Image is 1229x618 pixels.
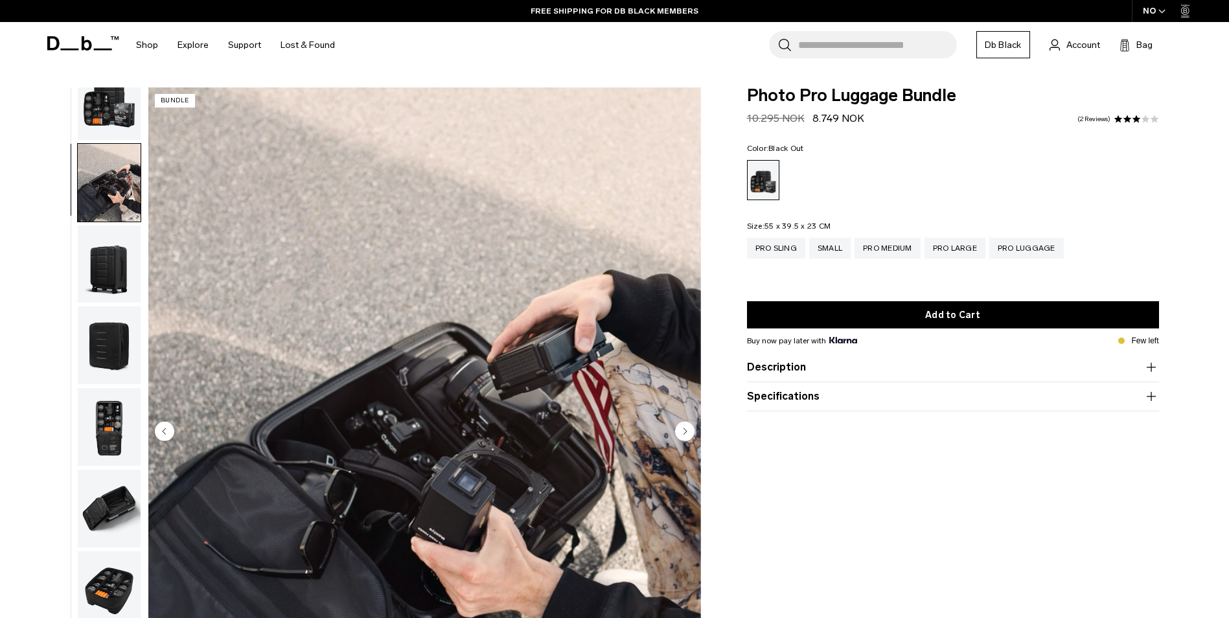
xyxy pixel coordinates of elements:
[531,5,698,17] a: FREE SHIPPING FOR DB BLACK MEMBERS
[78,306,141,384] img: Photo Pro Luggage Bundle Black Out
[77,387,141,466] button: Photo Pro Luggage Bundle Black Out
[126,22,345,68] nav: Main Navigation
[747,144,804,152] legend: Color:
[281,22,335,68] a: Lost & Found
[77,62,141,141] button: Photo Pro Luggage Bundle Black Out
[747,222,831,230] legend: Size:
[228,22,261,68] a: Support
[809,238,851,258] a: Small
[829,337,857,343] img: {"height" => 20, "alt" => "Klarna"}
[155,421,174,443] button: Previous slide
[747,160,779,200] a: Black Out
[78,144,141,222] img: Photo Pro Luggage Bundle Black Out
[77,225,141,304] button: Photo Pro Luggage Bundle Black Out
[178,22,209,68] a: Explore
[1131,335,1158,347] p: Few left
[1077,116,1110,122] a: 2 reviews
[78,470,141,547] img: Photo Pro Luggage Bundle Black Out
[77,143,141,222] button: Photo Pro Luggage Bundle Black Out
[1050,37,1100,52] a: Account
[78,388,141,466] img: Photo Pro Luggage Bundle Black Out
[976,31,1030,58] a: Db Black
[675,421,695,443] button: Next slide
[155,94,195,108] p: Bundle
[747,335,857,347] span: Buy now pay later with
[747,238,805,258] a: Pro Sling
[747,301,1159,328] button: Add to Cart
[747,112,805,124] s: 10.295 NOK
[78,62,141,140] img: Photo Pro Luggage Bundle Black Out
[989,238,1064,258] a: Pro Luggage
[747,389,1159,404] button: Specifications
[764,222,831,231] span: 55 x 39.5 x 23 CM
[77,469,141,548] button: Photo Pro Luggage Bundle Black Out
[1120,37,1153,52] button: Bag
[925,238,985,258] a: Pro Large
[78,225,141,303] img: Photo Pro Luggage Bundle Black Out
[812,112,864,124] span: 8.749 NOK
[136,22,158,68] a: Shop
[747,360,1159,375] button: Description
[1066,38,1100,52] span: Account
[77,306,141,385] button: Photo Pro Luggage Bundle Black Out
[1136,38,1153,52] span: Bag
[768,144,803,153] span: Black Out
[855,238,921,258] a: Pro Medium
[747,87,1159,104] span: Photo Pro Luggage Bundle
